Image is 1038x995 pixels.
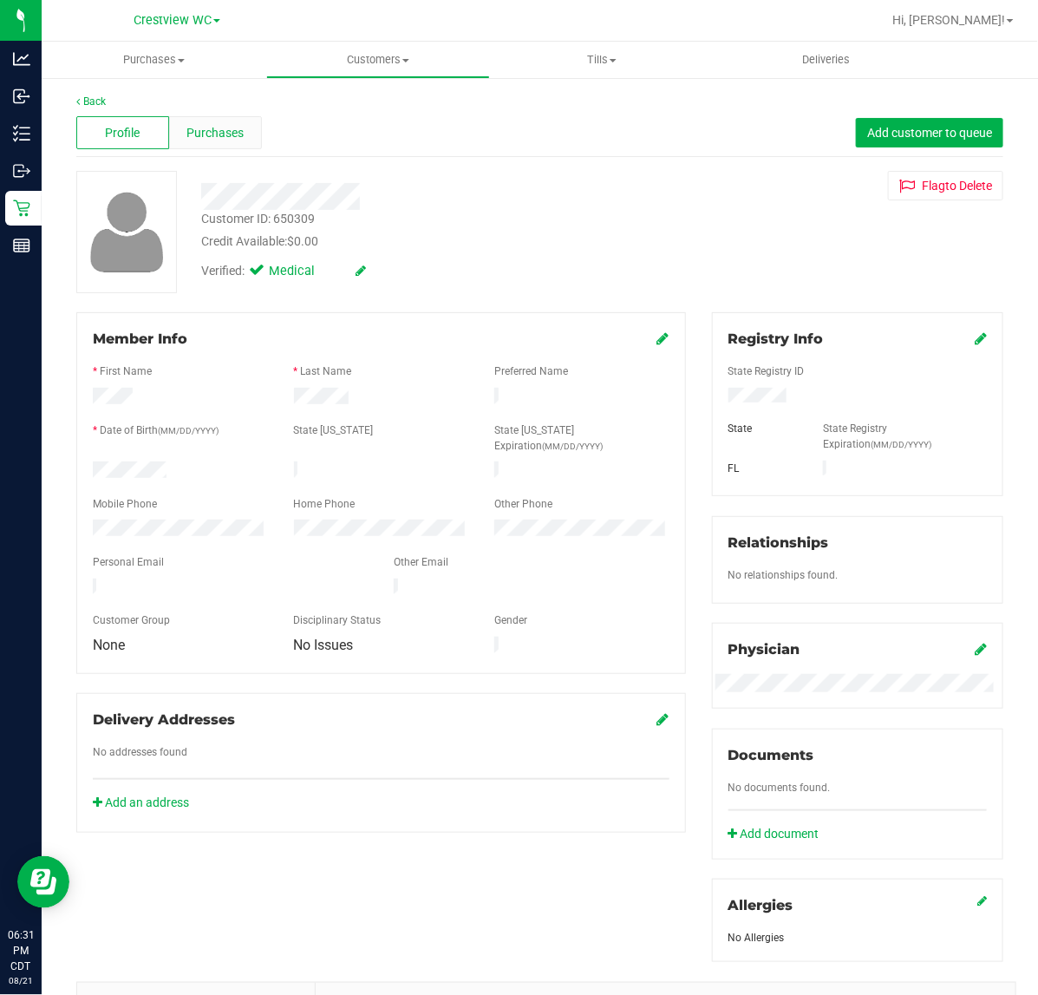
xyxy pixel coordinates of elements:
label: State [US_STATE] Expiration [494,422,669,454]
a: Add document [728,825,828,843]
label: Other Email [394,554,448,570]
label: State Registry Expiration [823,421,987,452]
label: First Name [100,363,152,379]
span: $0.00 [287,234,318,248]
label: Customer Group [93,612,170,628]
span: Purchases [42,52,266,68]
a: Add an address [93,795,189,809]
span: Delivery Addresses [93,711,235,728]
a: Tills [490,42,715,78]
span: Customers [267,52,490,68]
button: Add customer to queue [856,118,1003,147]
span: (MM/DD/YYYY) [542,442,603,451]
span: Crestview WC [134,13,212,28]
button: Flagto Delete [888,171,1003,200]
inline-svg: Inbound [13,88,30,105]
span: Registry Info [728,331,824,347]
label: No relationships found. [728,567,839,583]
a: Purchases [42,42,266,78]
span: No Issues [294,637,354,653]
span: Member Info [93,331,187,347]
inline-svg: Inventory [13,125,30,142]
span: Hi, [PERSON_NAME]! [892,13,1005,27]
label: State [US_STATE] [294,422,374,438]
span: Tills [491,52,714,68]
label: Preferred Name [494,363,568,379]
label: No addresses found [93,744,187,760]
label: Disciplinary Status [294,612,382,628]
p: 08/21 [8,974,34,987]
div: State [715,421,810,436]
span: (MM/DD/YYYY) [871,440,931,449]
div: Credit Available: [201,232,652,251]
span: Deliveries [779,52,873,68]
label: Gender [494,612,527,628]
inline-svg: Analytics [13,50,30,68]
span: Documents [728,747,814,763]
p: 06:31 PM CDT [8,927,34,974]
label: Mobile Phone [93,496,157,512]
a: Back [76,95,106,108]
span: Add customer to queue [867,126,992,140]
div: FL [715,461,810,476]
img: user-icon.png [82,187,173,277]
label: Date of Birth [100,422,219,438]
span: Profile [105,124,140,142]
span: None [93,637,125,653]
inline-svg: Reports [13,237,30,254]
span: Allergies [728,897,793,913]
label: Home Phone [294,496,356,512]
a: Deliveries [715,42,939,78]
div: Customer ID: 650309 [201,210,315,228]
inline-svg: Outbound [13,162,30,180]
span: Medical [269,262,338,281]
iframe: Resource center [17,856,69,908]
div: Verified: [201,262,366,281]
span: Relationships [728,534,829,551]
label: Other Phone [494,496,552,512]
span: (MM/DD/YYYY) [158,426,219,435]
label: Last Name [301,363,352,379]
label: Personal Email [93,554,164,570]
label: State Registry ID [728,363,805,379]
inline-svg: Retail [13,200,30,217]
a: Customers [266,42,491,78]
span: No documents found. [728,782,831,794]
span: Physician [728,641,800,658]
span: Purchases [186,124,244,142]
div: No Allergies [728,930,987,946]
